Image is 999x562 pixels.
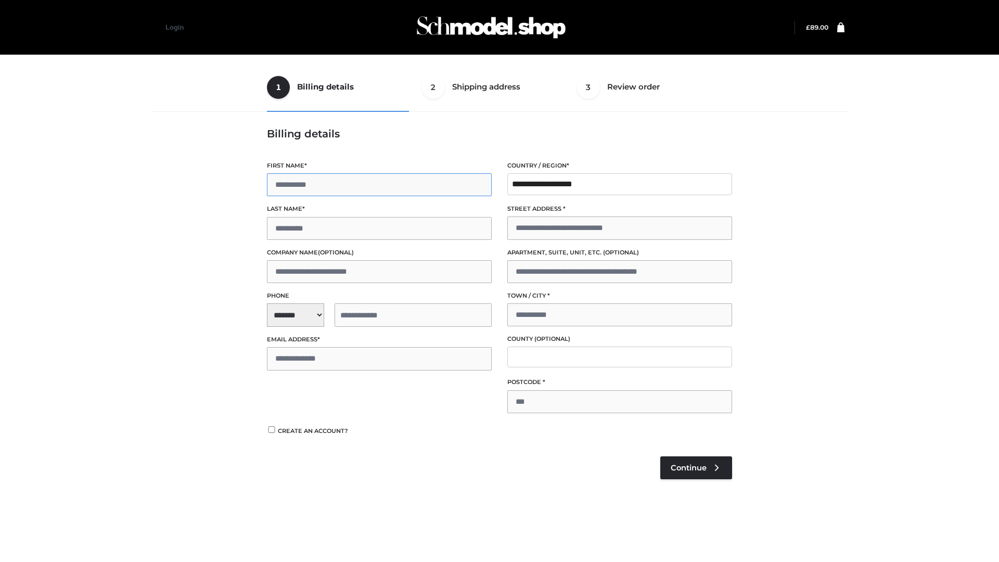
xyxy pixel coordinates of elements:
span: (optional) [603,249,639,256]
h3: Billing details [267,127,732,140]
label: Postcode [507,377,732,387]
span: (optional) [318,249,354,256]
label: Phone [267,291,492,301]
a: Continue [660,456,732,479]
span: £ [806,23,810,31]
label: Town / City [507,291,732,301]
input: Create an account? [267,426,276,433]
label: Country / Region [507,161,732,171]
bdi: 89.00 [806,23,828,31]
label: Last name [267,204,492,214]
label: County [507,334,732,344]
label: Company name [267,248,492,258]
label: First name [267,161,492,171]
a: Login [165,23,184,31]
span: (optional) [534,335,570,342]
label: Apartment, suite, unit, etc. [507,248,732,258]
img: Schmodel Admin 964 [413,7,569,48]
a: £89.00 [806,23,828,31]
label: Street address [507,204,732,214]
label: Email address [267,335,492,344]
span: Continue [671,463,707,472]
span: Create an account? [278,427,348,435]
